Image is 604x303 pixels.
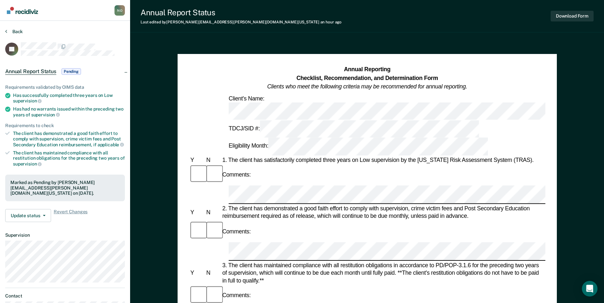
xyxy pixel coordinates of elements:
div: Comments: [221,171,252,178]
div: The client has demonstrated a good faith effort to comply with supervision, crime victim fees and... [13,131,125,147]
em: Clients who meet the following criteria may be recommended for annual reporting. [267,83,467,90]
span: supervision [13,98,42,103]
div: Comments: [221,227,252,235]
div: TDCJ/SID #: [227,120,480,138]
div: Has had no warrants issued within the preceding two years of [13,106,125,117]
img: Recidiviz [7,7,38,14]
div: N O [114,5,125,16]
div: Open Intercom Messenger [582,281,597,296]
div: Y [189,269,205,277]
button: Update status [5,209,51,222]
div: 3. The client has maintained compliance with all restitution obligations in accordance to PD/POP-... [221,262,545,285]
div: N [205,269,221,277]
span: Pending [61,68,81,75]
div: N [205,156,221,164]
div: Last edited by [PERSON_NAME][EMAIL_ADDRESS][PERSON_NAME][DOMAIN_NAME][US_STATE] [141,20,342,24]
button: Download Form [551,11,594,21]
strong: Annual Reporting [344,66,390,72]
span: supervision [31,112,60,117]
span: supervision [13,161,42,166]
span: applicable [98,142,124,147]
div: Comments: [221,292,252,299]
span: Annual Report Status [5,68,56,75]
dt: Contact [5,293,125,299]
div: Y [189,156,205,164]
div: 2. The client has demonstrated a good faith effort to comply with supervision, crime victim fees ... [221,205,545,220]
div: Y [189,209,205,217]
div: Marked as Pending by [PERSON_NAME][EMAIL_ADDRESS][PERSON_NAME][DOMAIN_NAME][US_STATE] on [DATE]. [10,180,120,196]
div: Requirements validated by OIMS data [5,85,125,90]
div: Requirements to check [5,123,125,128]
div: Eligibility Month: [227,138,489,155]
button: Profile dropdown button [114,5,125,16]
div: The client has maintained compliance with all restitution obligations for the preceding two years of [13,150,125,167]
div: N [205,209,221,217]
span: Revert Changes [54,209,87,222]
span: an hour ago [320,20,342,24]
dt: Supervision [5,232,125,238]
button: Back [5,29,23,34]
div: Annual Report Status [141,8,342,17]
div: 1. The client has satisfactorily completed three years on Low supervision by the [US_STATE] Risk ... [221,156,545,164]
strong: Checklist, Recommendation, and Determination Form [296,75,438,81]
div: Has successfully completed three years on Low [13,93,125,104]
